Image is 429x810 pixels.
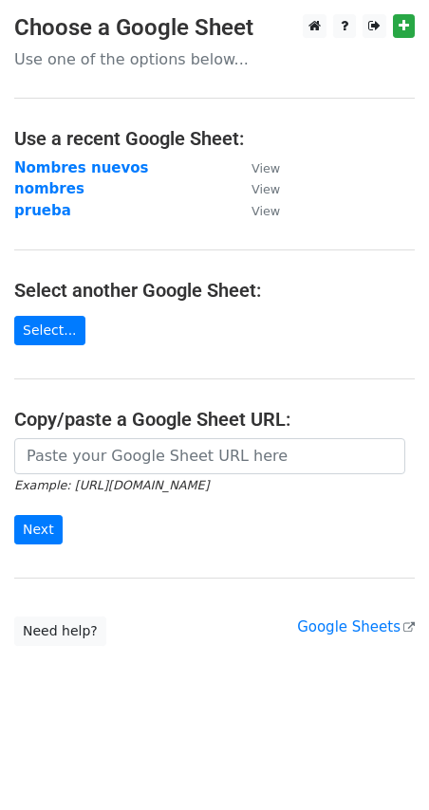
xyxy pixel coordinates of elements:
h4: Copy/paste a Google Sheet URL: [14,408,415,431]
h3: Choose a Google Sheet [14,14,415,42]
small: View [252,161,280,175]
small: Example: [URL][DOMAIN_NAME] [14,478,209,492]
a: View [233,202,280,219]
a: Nombres nuevos [14,159,149,176]
a: Select... [14,316,85,345]
small: View [252,182,280,196]
a: Need help? [14,617,106,646]
a: View [233,159,280,176]
h4: Select another Google Sheet: [14,279,415,302]
a: prueba [14,202,71,219]
a: View [233,180,280,197]
p: Use one of the options below... [14,49,415,69]
h4: Use a recent Google Sheet: [14,127,415,150]
input: Next [14,515,63,544]
a: Google Sheets [297,618,415,635]
a: nombres [14,180,84,197]
input: Paste your Google Sheet URL here [14,438,405,474]
small: View [252,204,280,218]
